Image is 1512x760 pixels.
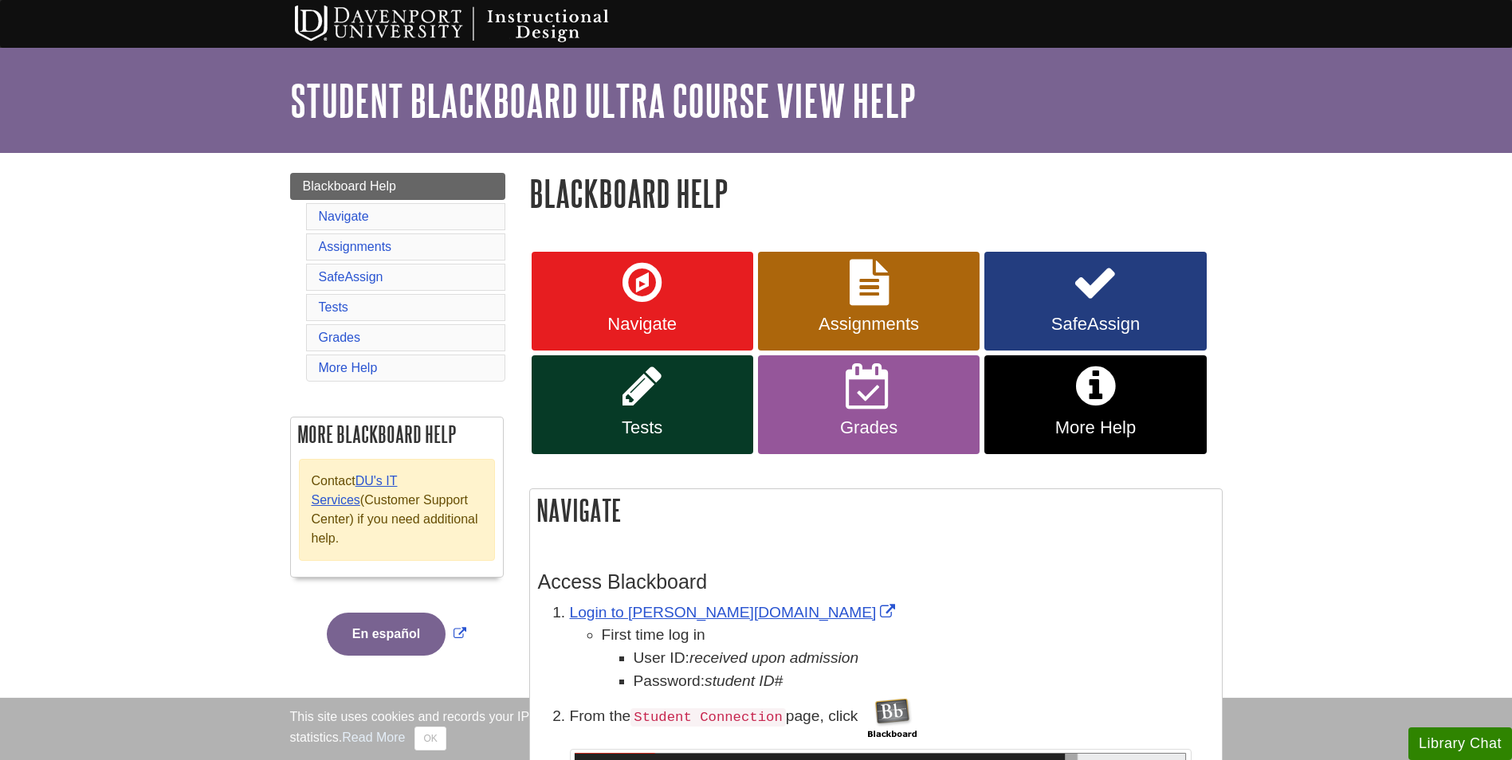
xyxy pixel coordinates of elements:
span: Tests [544,417,741,438]
a: Link opens in new window [323,627,470,641]
a: Navigate [532,252,753,351]
a: Grades [319,331,360,344]
i: received upon admission [689,649,858,666]
span: Blackboard Help [303,179,396,193]
img: Blackboard [858,693,928,741]
h3: Access Blackboard [538,570,1214,594]
div: Guide Page Menu [290,173,505,683]
span: More Help [996,417,1194,438]
div: Contact (Customer Support Center) if you need additional help. [299,459,495,561]
li: Password: [634,670,1214,693]
a: Blackboard Help [290,173,505,200]
h2: More Blackboard Help [291,417,503,451]
a: Student Blackboard Ultra Course View Help [290,76,916,125]
button: Close [414,727,446,750]
span: SafeAssign [996,314,1194,335]
span: Grades [770,417,968,438]
a: Assignments [758,252,980,351]
a: Link opens in new window [570,604,900,621]
a: SafeAssign [319,270,383,284]
h2: Navigate [530,489,1222,531]
code: Student Connection [630,708,786,727]
li: First time log in [602,624,1214,692]
a: More Help [319,361,378,374]
a: Grades [758,355,980,454]
li: User ID: [634,647,1214,670]
button: Library Chat [1408,727,1512,760]
a: Tests [532,355,753,454]
span: Navigate [544,314,741,335]
a: Assignments [319,240,392,253]
h1: Blackboard Help [529,173,1223,214]
a: SafeAssign [984,252,1206,351]
a: Read More [342,731,405,744]
em: student ID# [705,672,783,689]
a: Navigate [319,210,369,223]
a: More Help [984,355,1206,454]
button: En español [327,613,446,656]
div: This site uses cookies and records your IP address for usage statistics. Additionally, we use Goo... [290,707,1223,750]
a: Tests [319,300,348,314]
span: Assignments [770,314,968,335]
img: Davenport University Instructional Design [282,4,665,44]
p: From the page, click [570,693,1214,741]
